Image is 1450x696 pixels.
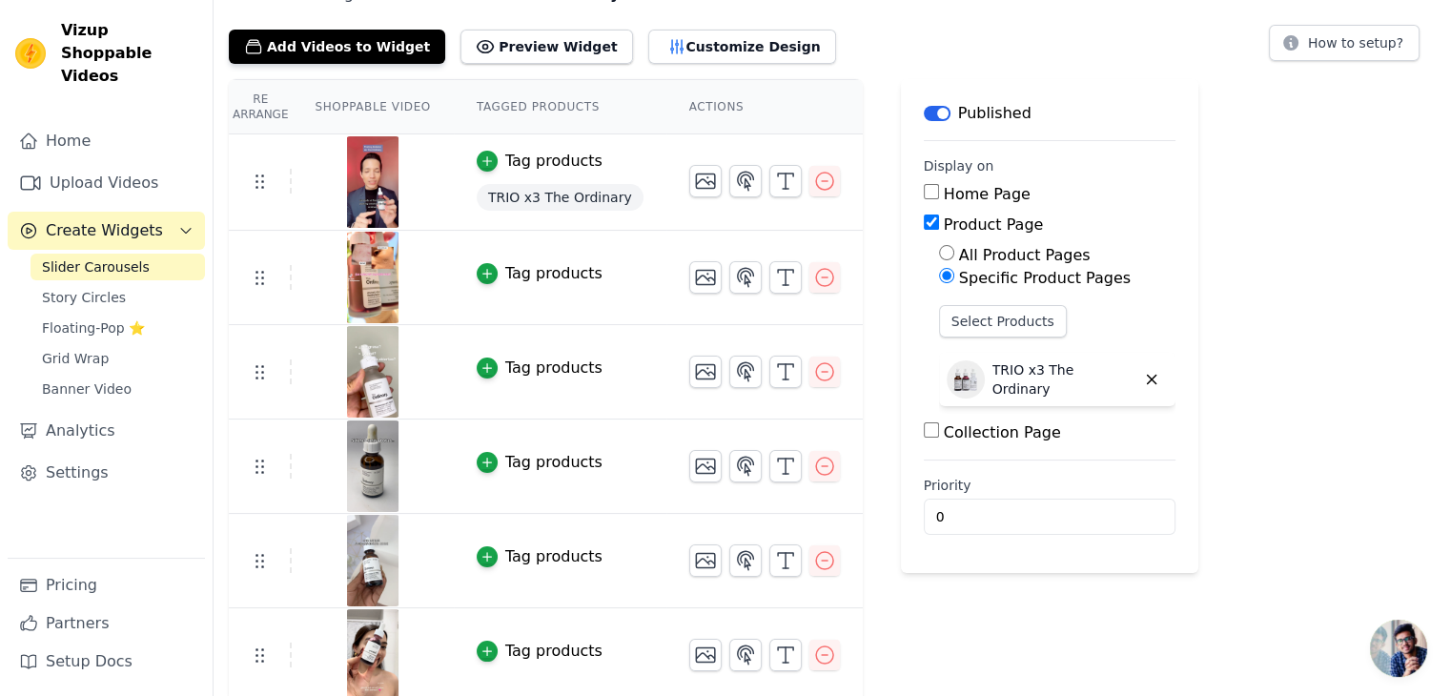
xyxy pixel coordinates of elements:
div: Tag products [505,545,602,568]
th: Tagged Products [454,80,666,134]
button: Delete widget [1135,363,1168,396]
a: Setup Docs [8,643,205,681]
a: Story Circles [31,284,205,311]
button: Tag products [477,545,602,568]
button: Change Thumbnail [689,261,722,294]
label: Product Page [944,215,1044,234]
img: tn-c2e7b5b8521b45aea98ef0e93f2a1e75.png [346,515,399,606]
button: Change Thumbnail [689,639,722,671]
a: Analytics [8,412,205,450]
label: All Product Pages [959,246,1091,264]
button: Preview Widget [460,30,632,64]
a: Settings [8,454,205,492]
span: Create Widgets [46,219,163,242]
label: Collection Page [944,423,1061,441]
a: Partners [8,604,205,643]
button: Tag products [477,357,602,379]
th: Re Arrange [229,80,292,134]
button: Select Products [939,305,1067,338]
button: Tag products [477,640,602,663]
a: Slider Carousels [31,254,205,280]
label: Home Page [944,185,1031,203]
img: tn-e86ab8654cfe47d6ad59bd5f1090af62.png [346,136,399,228]
a: Pricing [8,566,205,604]
button: Customize Design [648,30,836,64]
a: Grid Wrap [31,345,205,372]
label: Specific Product Pages [959,269,1131,287]
p: Published [958,102,1031,125]
span: TRIO x3 The Ordinary [477,184,643,211]
div: Tag products [505,357,602,379]
img: tn-1bfe10d3af5746b2b6cf28134610f204.png [346,326,399,418]
div: Tag products [505,262,602,285]
button: Tag products [477,451,602,474]
span: Grid Wrap [42,349,109,368]
button: Change Thumbnail [689,165,722,197]
a: Floating-Pop ⭐ [31,315,205,341]
p: TRIO x3 The Ordinary [992,360,1135,399]
img: Vizup [15,38,46,69]
span: Vizup Shoppable Videos [61,19,197,88]
legend: Display on [924,156,994,175]
button: Change Thumbnail [689,356,722,388]
a: Upload Videos [8,164,205,202]
img: TRIO x3 The Ordinary [947,360,985,399]
button: Add Videos to Widget [229,30,445,64]
a: How to setup? [1269,38,1419,56]
button: Tag products [477,262,602,285]
img: tn-f22cf2ca408744b0885b386fdb290b6b.png [346,232,399,323]
label: Priority [924,476,1175,495]
span: Banner Video [42,379,132,399]
div: Tag products [505,150,602,173]
a: Banner Video [31,376,205,402]
img: tn-e8dc6857bc944b9c9347e4c19fb706ef.png [346,420,399,512]
button: Create Widgets [8,212,205,250]
span: Slider Carousels [42,257,150,276]
th: Shoppable Video [292,80,453,134]
th: Actions [666,80,863,134]
a: Home [8,122,205,160]
span: Floating-Pop ⭐ [42,318,145,338]
button: How to setup? [1269,25,1419,61]
a: Chat abierto [1370,620,1427,677]
button: Change Thumbnail [689,544,722,577]
button: Tag products [477,150,602,173]
div: Tag products [505,640,602,663]
div: Tag products [505,451,602,474]
span: Story Circles [42,288,126,307]
button: Change Thumbnail [689,450,722,482]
